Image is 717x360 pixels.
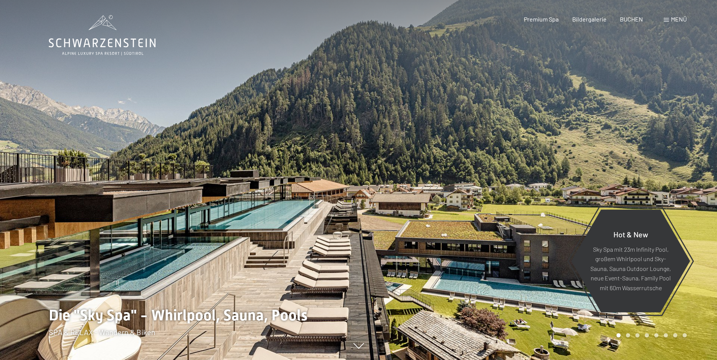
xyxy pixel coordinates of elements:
a: Bildergalerie [572,15,607,23]
div: Carousel Page 8 [683,333,687,337]
span: Hot & New [613,229,648,238]
span: Menü [671,15,687,23]
a: Premium Spa [524,15,559,23]
div: Carousel Page 7 [673,333,677,337]
div: Carousel Page 6 [664,333,668,337]
a: Hot & New Sky Spa mit 23m Infinity Pool, großem Whirlpool und Sky-Sauna, Sauna Outdoor Lounge, ne... [571,209,691,313]
div: Carousel Page 1 (Current Slide) [616,333,621,337]
div: Carousel Page 3 [635,333,640,337]
div: Carousel Page 5 [654,333,658,337]
a: BUCHEN [620,15,643,23]
div: Carousel Page 4 [645,333,649,337]
p: Sky Spa mit 23m Infinity Pool, großem Whirlpool und Sky-Sauna, Sauna Outdoor Lounge, neue Event-S... [590,244,672,292]
div: Carousel Pagination [614,333,687,337]
div: Carousel Page 2 [626,333,630,337]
